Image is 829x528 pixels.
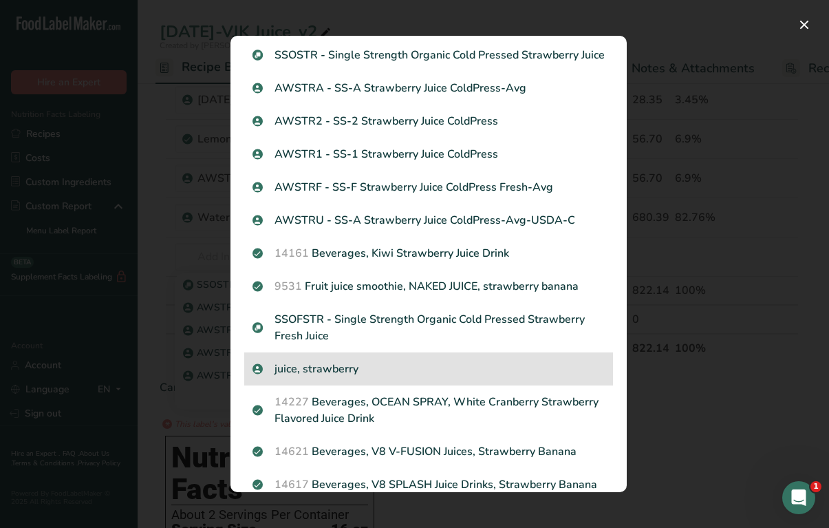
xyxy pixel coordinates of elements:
[252,278,605,295] p: Fruit juice smoothie, NAKED JUICE, strawberry banana
[252,47,605,63] p: SSOSTR - Single Strength Organic Cold Pressed Strawberry Juice
[252,146,605,162] p: AWSTR1 - SS-1 Strawberry Juice ColdPress
[252,212,605,229] p: AWSTRU - SS-A Strawberry Juice ColdPress-Avg-USDA-C
[252,323,263,333] img: Sub Recipe
[274,394,309,410] span: 14227
[252,443,605,460] p: Beverages, V8 V-FUSION Juices, Strawberry Banana
[810,481,821,492] span: 1
[252,361,605,377] p: juice, strawberry
[252,311,605,344] p: SSOFSTR - Single Strength Organic Cold Pressed Strawberry Fresh Juice
[274,279,302,294] span: 9531
[252,50,263,61] img: Sub Recipe
[782,481,815,514] iframe: Intercom live chat
[274,477,309,492] span: 14617
[252,179,605,196] p: AWSTRF - SS-F Strawberry Juice ColdPress Fresh-Avg
[274,444,309,459] span: 14621
[252,113,605,129] p: AWSTR2 - SS-2 Strawberry Juice ColdPress
[252,245,605,262] p: Beverages, Kiwi Strawberry Juice Drink
[252,394,605,427] p: Beverages, OCEAN SPRAY, White Cranberry Strawberry Flavored Juice Drink
[274,246,309,261] span: 14161
[252,476,605,493] p: Beverages, V8 SPLASH Juice Drinks, Strawberry Banana
[252,80,605,96] p: AWSTRA - SS-A Strawberry Juice ColdPress-Avg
